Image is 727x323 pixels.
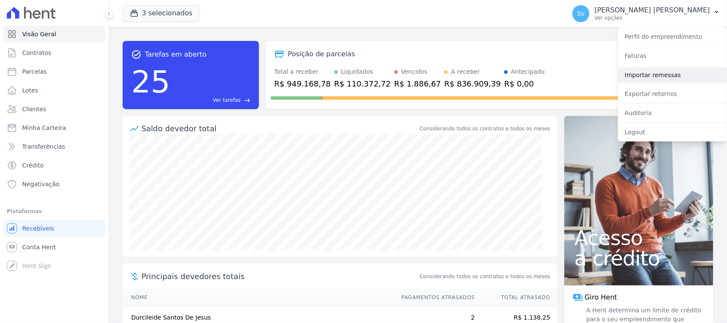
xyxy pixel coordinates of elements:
span: Acesso [575,228,703,248]
a: Importar remessas [618,67,727,83]
a: Lotes [3,82,105,99]
span: Parcelas [22,67,47,76]
button: 3 selecionados [123,5,200,21]
div: 25 [131,60,170,104]
a: Transferências [3,138,105,155]
a: Parcelas [3,63,105,80]
div: Saldo devedor total [141,123,418,134]
div: Antecipado [511,67,545,76]
span: Ver tarefas [213,96,241,104]
div: R$ 1.886,67 [394,78,441,89]
span: Transferências [22,142,65,151]
span: Crédito [22,161,44,170]
span: a crédito [575,248,703,268]
span: Lotes [22,86,38,95]
div: Posição de parcelas [288,49,355,59]
a: Exportar retornos [618,86,727,101]
div: Liquidados [341,67,374,76]
div: R$ 949.168,78 [274,78,331,89]
a: Ver tarefas east [174,96,250,104]
span: Giro Hent [585,292,617,303]
div: R$ 0,00 [504,78,545,89]
span: Recebíveis [22,224,54,233]
span: Clientes [22,105,46,113]
span: Conta Hent [22,243,56,251]
span: SV [577,11,585,17]
div: Considerando todos os contratos e todos os meses [420,125,550,133]
div: R$ 836.909,39 [444,78,501,89]
div: Vencidos [401,67,428,76]
a: Perfil do empreendimento [618,29,727,44]
span: Negativação [22,180,60,188]
span: east [244,97,250,104]
span: Principais devedores totais [141,271,418,282]
span: Tarefas em aberto [145,49,207,60]
a: Contratos [3,44,105,61]
a: Minha Carteira [3,119,105,136]
span: Visão Geral [22,30,56,38]
a: Crédito [3,157,105,174]
div: Total a receber [274,67,331,76]
th: Total Atrasado [475,289,557,306]
div: Plataformas [7,206,102,216]
span: Considerando todos os contratos e todos os meses [420,273,550,280]
a: Visão Geral [3,26,105,43]
th: Nome [123,289,394,306]
th: Pagamentos Atrasados [394,289,475,306]
span: Minha Carteira [22,124,66,132]
a: Logout [618,124,727,140]
p: Ver opções [595,14,710,21]
button: SV [PERSON_NAME] [PERSON_NAME] Ver opções [566,2,727,26]
p: [PERSON_NAME] [PERSON_NAME] [595,6,710,14]
a: Faturas [618,48,727,63]
a: Negativação [3,176,105,193]
div: R$ 110.372,72 [334,78,391,89]
a: Conta Hent [3,239,105,256]
a: Auditoria [618,105,727,121]
span: Contratos [22,49,51,57]
div: A receber [451,67,480,76]
a: Recebíveis [3,220,105,237]
a: Clientes [3,101,105,118]
span: task_alt [131,49,141,60]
